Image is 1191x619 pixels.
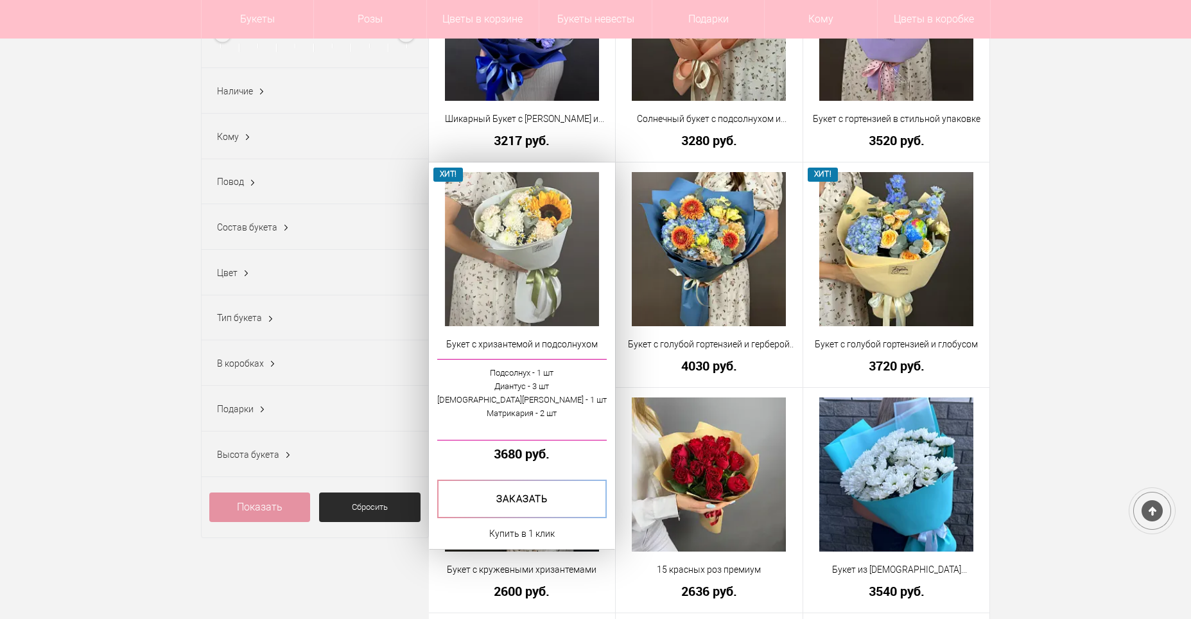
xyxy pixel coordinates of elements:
a: Букет с голубой гортензией и глобусом [812,338,982,351]
a: Букет из [DEMOGRAPHIC_DATA] кустовых [812,563,982,577]
a: Букет с голубой гортензией и герберой мини [624,338,794,351]
span: Подарки [217,404,254,414]
a: 4030 руб. [624,359,794,372]
span: Цвет [217,268,238,278]
img: Букет с хризантемой и подсолнухом [445,172,599,326]
img: Букет с голубой гортензией и герберой мини [632,172,786,326]
span: Кому [217,132,239,142]
img: Букет из хризантем кустовых [819,397,973,552]
a: 3520 руб. [812,134,982,147]
a: 3720 руб. [812,359,982,372]
a: Букет с гортензией в стильной упаковке [812,112,982,126]
a: Шикарный Букет с [PERSON_NAME] и [PERSON_NAME] [437,112,607,126]
a: Букет с хризантемой и подсолнухом [437,338,607,351]
a: 3540 руб. [812,584,982,598]
span: Повод [217,177,244,187]
span: Тип букета [217,313,262,323]
span: Высота букета [217,449,279,460]
a: Сбросить [319,493,421,522]
span: В коробках [217,358,264,369]
img: Букет с голубой гортензией и глобусом [819,172,973,326]
a: 2600 руб. [437,584,607,598]
span: Состав букета [217,222,277,232]
img: 15 красных роз премиум [632,397,786,552]
a: 15 красных роз премиум [624,563,794,577]
a: Купить в 1 клик [489,526,555,541]
a: Показать [209,493,311,522]
a: 2636 руб. [624,584,794,598]
a: Подсолнух - 1 штДиантус - 3 шт[DEMOGRAPHIC_DATA][PERSON_NAME] - 1 штМатрикария - 2 шт [437,359,607,440]
a: 3280 руб. [624,134,794,147]
a: 3217 руб. [437,134,607,147]
a: Букет с кружевными хризантемами [437,563,607,577]
a: Солнечный букет с подсолнухом и диантусами [624,112,794,126]
span: ХИТ! [808,168,838,181]
span: Наличие [217,86,253,96]
span: ХИТ! [433,168,464,181]
a: 3680 руб. [437,447,607,460]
